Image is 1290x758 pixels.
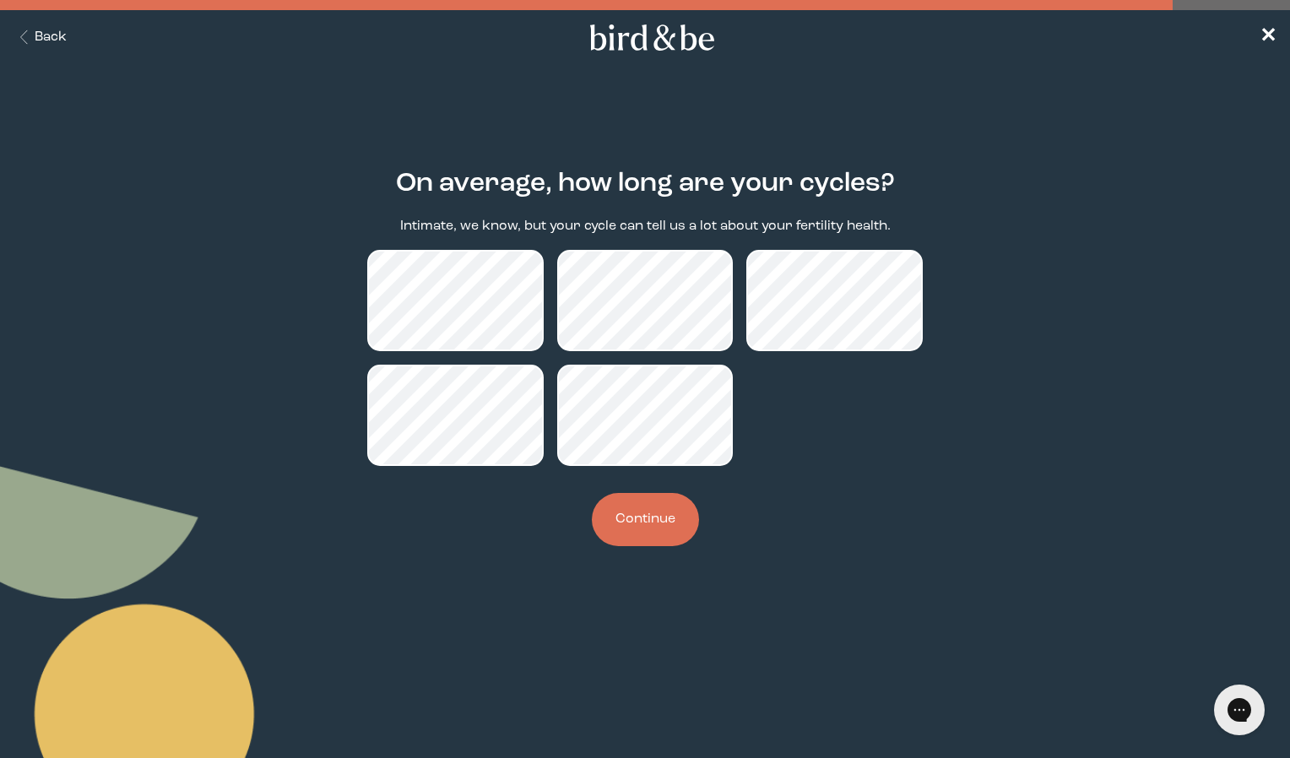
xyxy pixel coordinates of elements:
[400,217,891,236] p: Intimate, we know, but your cycle can tell us a lot about your fertility health.
[1206,679,1273,741] iframe: Gorgias live chat messenger
[1260,27,1276,47] span: ✕
[14,28,67,47] button: Back Button
[1260,23,1276,52] a: ✕
[396,165,895,203] h2: On average, how long are your cycles?
[592,493,699,546] button: Continue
